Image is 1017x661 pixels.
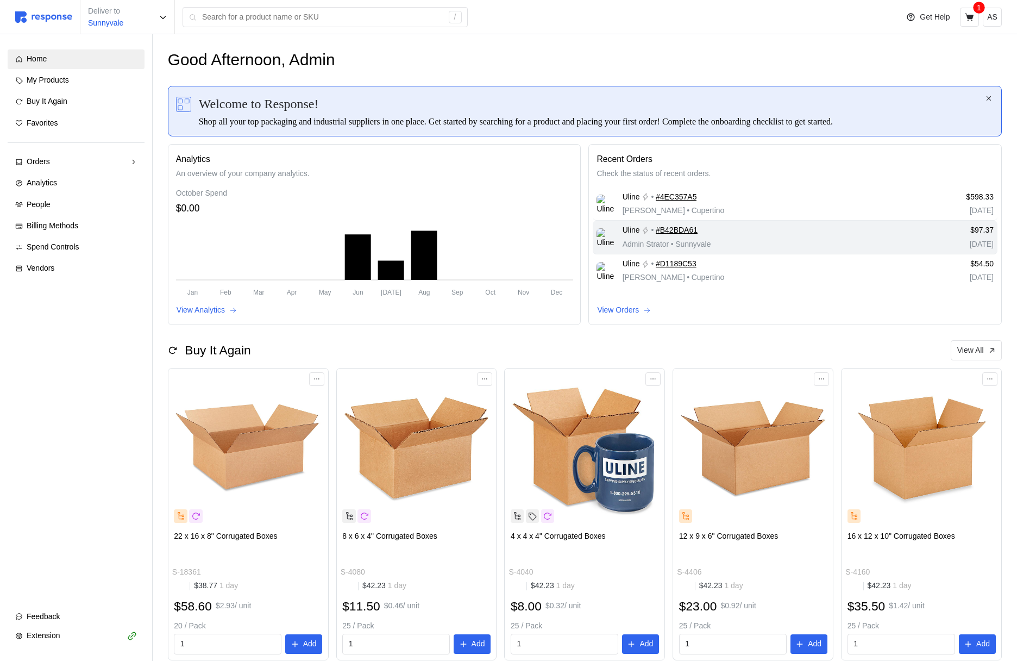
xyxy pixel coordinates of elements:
h2: $11.50 [342,598,380,615]
span: 1 day [217,581,238,590]
button: AS [983,8,1002,27]
p: $2.93 / unit [216,600,251,612]
tspan: May [319,288,331,296]
span: Uline [623,191,640,203]
tspan: Mar [253,288,265,296]
p: Admin Strator Sunnyvale [623,239,711,251]
tspan: Jan [187,288,198,296]
p: 25 / Pack [679,620,827,632]
a: People [8,195,145,215]
button: Add [622,634,659,654]
a: Favorites [8,114,145,133]
span: Uline [623,258,640,270]
p: S-4040 [508,566,533,578]
p: AS [987,11,997,23]
img: Uline [597,195,614,213]
input: Qty [853,634,949,654]
p: 25 / Pack [342,620,491,632]
input: Qty [517,634,612,654]
a: Vendors [8,259,145,278]
p: 25 / Pack [511,620,659,632]
p: Add [303,638,317,650]
a: Orders [8,152,145,172]
p: View All [957,345,984,357]
span: Spend Controls [27,242,79,251]
a: #D1189C53 [656,258,696,270]
span: Buy It Again [27,97,67,105]
p: S-4406 [677,566,701,578]
p: $0.32 / unit [545,600,581,612]
span: Welcome to Response! [199,94,319,114]
img: S-4406 [679,375,827,523]
a: My Products [8,71,145,90]
span: • [685,273,692,282]
tspan: Sep [451,288,463,296]
p: $42.23 [699,580,743,592]
button: Get Help [900,7,956,28]
span: Home [27,54,47,63]
h2: $58.60 [174,598,212,615]
span: 12 x 9 x 6" Corrugated Boxes [679,532,778,540]
button: Feedback [8,607,145,627]
input: Qty [349,634,444,654]
p: View Analytics [177,304,225,316]
span: Billing Methods [27,221,78,230]
p: An overview of your company analytics. [176,168,573,180]
p: $0.92 / unit [720,600,756,612]
p: $97.37 [900,225,994,236]
span: People [27,200,51,209]
tspan: Jun [353,288,363,296]
p: Analytics [176,152,573,166]
p: $0.46 / unit [384,600,419,612]
img: S-4040 [511,375,659,523]
h1: Good Afternoon, Admin [168,49,335,71]
span: 16 x 12 x 10" Corrugated Boxes [847,532,955,540]
p: S-4080 [341,566,365,578]
tspan: Aug [418,288,430,296]
p: [PERSON_NAME] Cupertino [623,205,725,217]
p: $1.42 / unit [889,600,924,612]
p: $54.50 [900,258,994,270]
span: • [685,206,692,215]
tspan: Apr [287,288,297,296]
h2: Buy It Again [185,342,250,359]
button: Add [285,634,322,654]
span: 8 x 6 x 4" Corrugated Boxes [342,532,437,540]
h2: $23.00 [679,598,717,615]
span: Extension [27,631,60,640]
button: Add [454,634,491,654]
p: S-18361 [172,566,201,578]
p: 25 / Pack [847,620,996,632]
span: Analytics [27,178,57,187]
p: $42.23 [531,580,575,592]
img: svg%3e [15,11,72,23]
p: [PERSON_NAME] Cupertino [623,272,725,284]
p: $42.23 [868,580,912,592]
span: My Products [27,76,69,84]
span: 22 x 16 x 8" Corrugated Boxes [174,532,277,540]
div: $0.00 [176,201,573,216]
tspan: Feb [220,288,231,296]
a: #B42BDA61 [656,225,698,236]
tspan: Dec [551,288,562,296]
p: Deliver to [88,5,123,17]
img: svg%3e [176,97,191,112]
img: S-18361 [174,375,322,523]
tspan: Oct [485,288,495,296]
p: $38.77 [194,580,238,592]
p: $598.33 [900,191,994,203]
p: Add [808,638,821,650]
p: [DATE] [900,239,994,251]
a: Analytics [8,173,145,193]
a: Home [8,49,145,69]
img: S-4160 [847,375,996,523]
div: Shop all your top packaging and industrial suppliers in one place. Get started by searching for a... [199,115,984,128]
img: Uline [597,228,614,246]
input: Qty [180,634,275,654]
p: • [651,258,654,270]
span: Uline [623,225,640,236]
button: View All [951,340,1002,361]
h2: $35.50 [847,598,886,615]
span: • [669,240,675,248]
span: 1 day [386,581,406,590]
